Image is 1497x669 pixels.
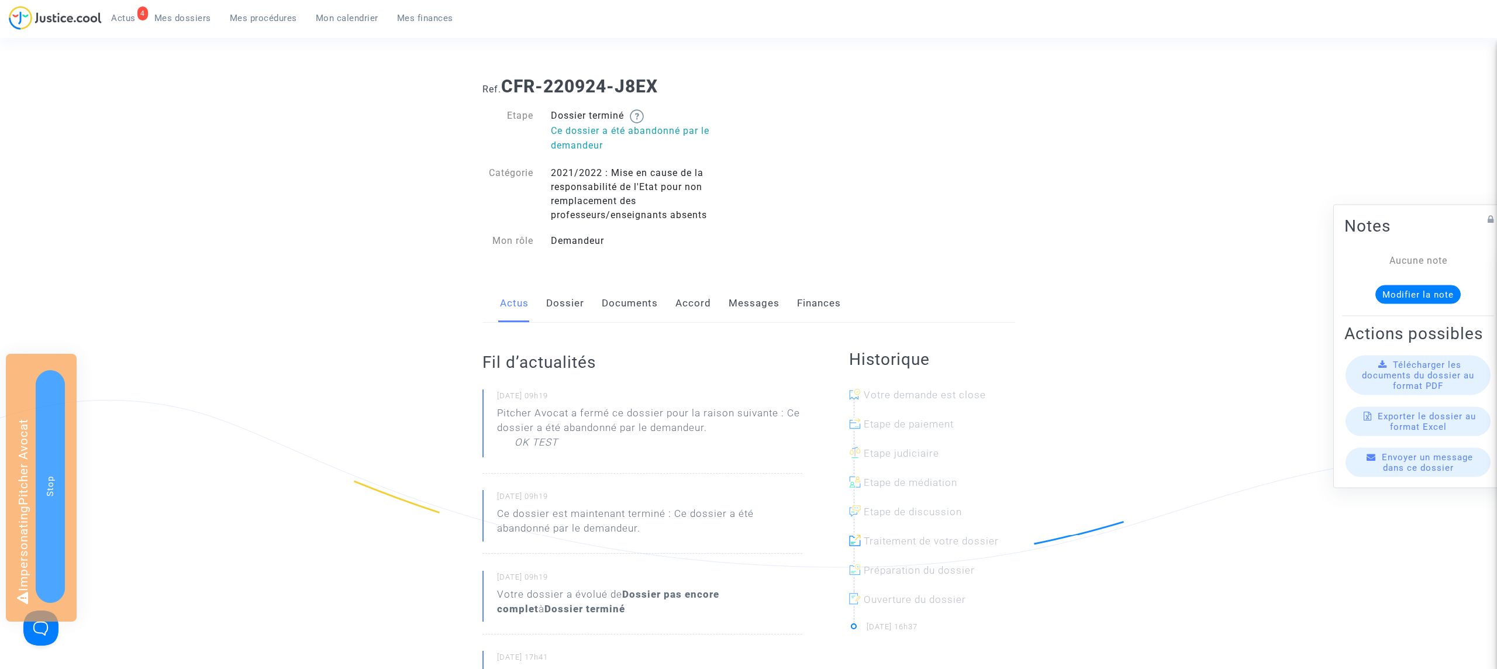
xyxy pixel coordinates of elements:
a: Finances [797,284,841,323]
a: Accord [675,284,711,323]
a: Messages [729,284,779,323]
a: Mes dossiers [145,9,220,27]
span: Mes finances [397,13,453,23]
small: [DATE] 17h41 [497,652,802,667]
iframe: Help Scout Beacon - Open [23,611,58,646]
button: Modifier la note [1375,285,1461,304]
small: [DATE] 09h19 [497,572,802,587]
div: Aucune note [1362,254,1474,268]
h2: Fil d’actualités [482,352,802,373]
span: Ref. [482,84,501,95]
div: Votre dossier a évolué de à [497,587,802,616]
a: Mon calendrier [306,9,388,27]
button: Stop [36,370,65,603]
div: Etape [474,109,543,154]
div: Impersonating [6,354,77,622]
div: Demandeur [542,234,748,248]
span: Actus [111,13,136,23]
span: Stop [45,476,56,496]
p: Ce dossier a été abandonné par le demandeur [551,123,740,153]
span: Votre demande est close [864,389,986,401]
div: Mon rôle [474,234,543,248]
h2: Actions possibles [1344,323,1492,344]
b: CFR-220924-J8EX [501,76,658,96]
div: Pitcher Avocat a fermé ce dossier pour la raison suivante : Ce dossier a été abandonné par le dem... [497,406,802,456]
p: Ce dossier est maintenant terminé : Ce dossier a été abandonné par le demandeur. [497,506,802,542]
small: [DATE] 09h19 [497,491,802,506]
img: help.svg [630,109,644,123]
a: Mes finances [388,9,463,27]
span: Mes dossiers [154,13,211,23]
b: Dossier terminé [544,603,625,615]
a: Mes procédures [220,9,306,27]
div: 2021/2022 : Mise en cause de la responsabilité de l'Etat pour non remplacement des professeurs/en... [542,166,748,222]
span: Mes procédures [230,13,297,23]
b: Dossier pas encore complet [497,588,719,615]
h2: Notes [1344,216,1492,236]
p: OK TEST [515,435,558,456]
a: Dossier [546,284,584,323]
div: Dossier terminé [542,109,748,154]
span: Envoyer un message dans ce dossier [1382,452,1473,473]
div: Catégorie [474,166,543,222]
img: jc-logo.svg [9,6,102,30]
h2: Historique [849,349,1015,370]
span: Mon calendrier [316,13,378,23]
span: Exporter le dossier au format Excel [1378,411,1476,432]
a: Documents [602,284,658,323]
span: Télécharger les documents du dossier au format PDF [1362,360,1474,391]
div: 4 [137,6,148,20]
a: Actus [500,284,529,323]
small: [DATE] 09h19 [497,391,802,406]
a: 4Actus [102,9,145,27]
